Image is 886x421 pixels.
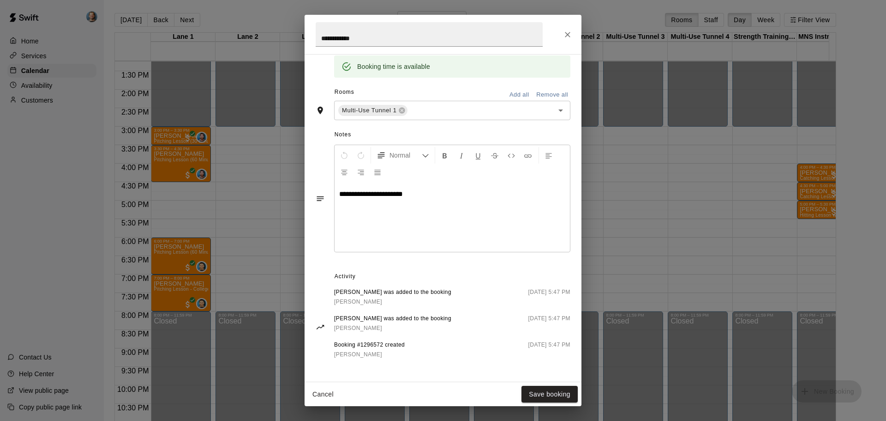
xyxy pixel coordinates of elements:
button: Redo [353,147,369,164]
span: Multi-Use Tunnel 1 [338,106,400,115]
span: [DATE] 5:47 PM [528,314,570,333]
button: Left Align [541,147,557,164]
button: Format Italics [454,147,469,164]
button: Format Underline [470,147,486,164]
button: Open [554,104,567,117]
span: [PERSON_NAME] [334,351,382,358]
button: Add all [504,88,534,102]
a: [PERSON_NAME] [334,297,451,307]
span: Activity [335,269,570,284]
span: [PERSON_NAME] [334,299,382,305]
div: Multi-Use Tunnel 1 [338,105,407,116]
button: Cancel [308,386,338,403]
div: Booking time is available [357,58,430,75]
span: Notes [335,128,570,142]
button: Insert Code [503,147,519,164]
button: Formatting Options [373,147,433,164]
span: [DATE] 5:47 PM [528,341,570,360]
svg: Activity [316,323,325,332]
button: Justify Align [370,164,385,180]
span: Booking #1296572 created [334,341,405,350]
span: Normal [389,151,422,160]
button: Insert Link [520,147,536,164]
button: Undo [336,147,352,164]
button: Center Align [336,164,352,180]
svg: Notes [316,194,325,203]
button: Right Align [353,164,369,180]
button: Format Bold [437,147,453,164]
span: [PERSON_NAME] was added to the booking [334,288,451,297]
a: [PERSON_NAME] [334,323,451,333]
button: Save booking [521,386,578,403]
svg: Rooms [316,106,325,115]
button: Close [559,26,576,43]
span: [PERSON_NAME] was added to the booking [334,314,451,323]
span: Rooms [335,89,354,95]
button: Format Strikethrough [487,147,503,164]
span: [DATE] 5:47 PM [528,288,570,307]
a: [PERSON_NAME] [334,350,405,360]
span: [PERSON_NAME] [334,325,382,331]
button: Remove all [534,88,570,102]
